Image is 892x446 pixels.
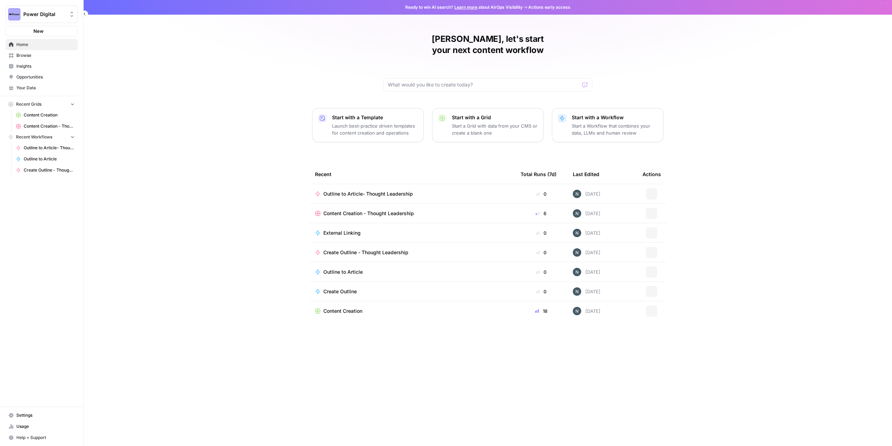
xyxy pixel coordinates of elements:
[573,190,600,198] div: [DATE]
[573,209,600,218] div: [DATE]
[572,122,658,136] p: Start a Workflow that combines your data, LLMs and human review
[6,61,78,72] a: Insights
[323,269,363,275] span: Outline to Article
[6,39,78,50] a: Home
[315,210,509,217] a: Content Creation - Thought Leadership
[573,248,581,257] img: mfx9qxiwvwbk9y2m949wqpoopau8
[24,156,75,162] span: Outline to Article
[315,190,509,197] a: Outline to Article- Thought Leadership
[312,108,424,142] button: Start with a TemplateLaunch best-practice driven templates for content creation and operations
[405,4,523,10] span: Ready to win AI search? about AirOps Visibility
[528,4,570,10] span: Actions early access
[573,209,581,218] img: mfx9qxiwvwbk9y2m949wqpoopau8
[315,288,509,295] a: Create Outline
[6,132,78,142] button: Recent Workflows
[13,165,78,176] a: Create Outline - Thought Leadership
[521,210,562,217] div: 6
[24,167,75,173] span: Create Outline - Thought Leadership
[573,307,600,315] div: [DATE]
[573,287,581,296] img: mfx9qxiwvwbk9y2m949wqpoopau8
[16,134,52,140] span: Recent Workflows
[24,112,75,118] span: Content Creation
[16,52,75,59] span: Browse
[573,248,600,257] div: [DATE]
[573,287,600,296] div: [DATE]
[521,269,562,275] div: 0
[6,432,78,443] button: Help + Support
[323,288,357,295] span: Create Outline
[315,165,509,184] div: Recent
[332,114,418,121] p: Start with a Template
[573,268,600,276] div: [DATE]
[323,249,408,256] span: Create Outline - Thought Leadership
[643,165,661,184] div: Actions
[13,153,78,165] a: Outline to Article
[573,268,581,276] img: mfx9qxiwvwbk9y2m949wqpoopau8
[6,421,78,432] a: Usage
[6,50,78,61] a: Browse
[452,122,538,136] p: Start a Grid with data from your CMS or create a blank one
[521,165,556,184] div: Total Runs (7d)
[6,71,78,83] a: Opportunities
[24,145,75,151] span: Outline to Article- Thought Leadership
[315,269,509,275] a: Outline to Article
[23,11,66,18] span: Power Digital
[16,85,75,91] span: Your Data
[323,308,362,315] span: Content Creation
[6,26,78,36] button: New
[13,109,78,121] a: Content Creation
[6,99,78,109] button: Recent Grids
[6,6,78,23] button: Workspace: Power Digital
[16,412,75,418] span: Settings
[521,229,562,236] div: 0
[521,288,562,295] div: 0
[388,81,579,88] input: What would you like to create today?
[13,121,78,132] a: Content Creation - Thought Leadership
[573,229,600,237] div: [DATE]
[573,165,599,184] div: Last Edited
[16,74,75,80] span: Opportunities
[573,307,581,315] img: mfx9qxiwvwbk9y2m949wqpoopau8
[6,82,78,93] a: Your Data
[16,423,75,430] span: Usage
[33,28,44,35] span: New
[16,63,75,69] span: Insights
[573,190,581,198] img: mfx9qxiwvwbk9y2m949wqpoopau8
[8,8,21,21] img: Power Digital Logo
[432,108,544,142] button: Start with a GridStart a Grid with data from your CMS or create a blank one
[521,308,562,315] div: 18
[6,410,78,421] a: Settings
[315,308,509,315] a: Content Creation
[13,142,78,153] a: Outline to Article- Thought Leadership
[573,229,581,237] img: mfx9qxiwvwbk9y2m949wqpoopau8
[16,41,75,48] span: Home
[332,122,418,136] p: Launch best-practice driven templates for content creation and operations
[16,434,75,441] span: Help + Support
[323,210,414,217] span: Content Creation - Thought Leadership
[521,190,562,197] div: 0
[383,33,592,56] h1: [PERSON_NAME], let's start your next content workflow
[315,229,509,236] a: External Linking
[454,5,477,10] a: Learn more
[24,123,75,129] span: Content Creation - Thought Leadership
[323,229,361,236] span: External Linking
[452,114,538,121] p: Start with a Grid
[323,190,413,197] span: Outline to Article- Thought Leadership
[315,249,509,256] a: Create Outline - Thought Leadership
[572,114,658,121] p: Start with a Workflow
[16,101,41,107] span: Recent Grids
[521,249,562,256] div: 0
[552,108,663,142] button: Start with a WorkflowStart a Workflow that combines your data, LLMs and human review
